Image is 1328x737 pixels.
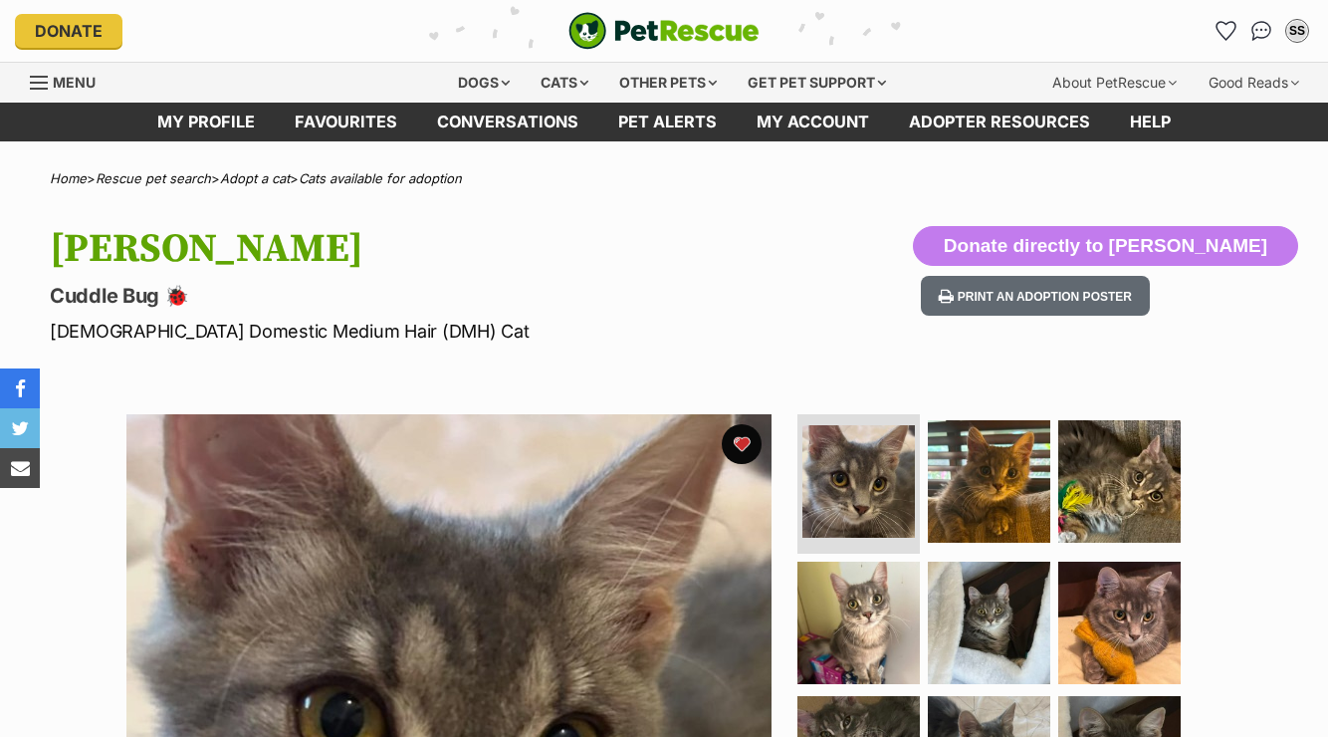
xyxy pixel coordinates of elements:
[53,74,96,91] span: Menu
[598,103,737,141] a: Pet alerts
[568,12,760,50] a: PetRescue
[1195,63,1313,103] div: Good Reads
[275,103,417,141] a: Favourites
[605,63,731,103] div: Other pets
[568,12,760,50] img: logo-cat-932fe2b9b8326f06289b0f2fb663e598f794de774fb13d1741a6617ecf9a85b4.svg
[30,63,110,99] a: Menu
[1251,21,1272,41] img: chat-41dd97257d64d25036548639549fe6c8038ab92f7586957e7f3b1b290dea8141.svg
[444,63,524,103] div: Dogs
[50,282,810,310] p: Cuddle Bug 🐞
[50,170,87,186] a: Home
[1210,15,1313,47] ul: Account quick links
[921,276,1150,317] button: Print an adoption poster
[737,103,889,141] a: My account
[928,562,1050,684] img: Photo of Shane
[889,103,1110,141] a: Adopter resources
[722,424,762,464] button: favourite
[137,103,275,141] a: My profile
[1210,15,1241,47] a: Favourites
[220,170,290,186] a: Adopt a cat
[1287,21,1307,41] div: SS
[1245,15,1277,47] a: Conversations
[928,420,1050,543] img: Photo of Shane
[15,14,122,48] a: Donate
[527,63,602,103] div: Cats
[734,63,900,103] div: Get pet support
[1058,420,1181,543] img: Photo of Shane
[1281,15,1313,47] button: My account
[1110,103,1191,141] a: Help
[1058,562,1181,684] img: Photo of Shane
[802,425,915,538] img: Photo of Shane
[1038,63,1191,103] div: About PetRescue
[50,226,810,272] h1: [PERSON_NAME]
[299,170,462,186] a: Cats available for adoption
[913,226,1298,266] button: Donate directly to [PERSON_NAME]
[797,562,920,684] img: Photo of Shane
[50,318,810,345] p: [DEMOGRAPHIC_DATA] Domestic Medium Hair (DMH) Cat
[417,103,598,141] a: conversations
[96,170,211,186] a: Rescue pet search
